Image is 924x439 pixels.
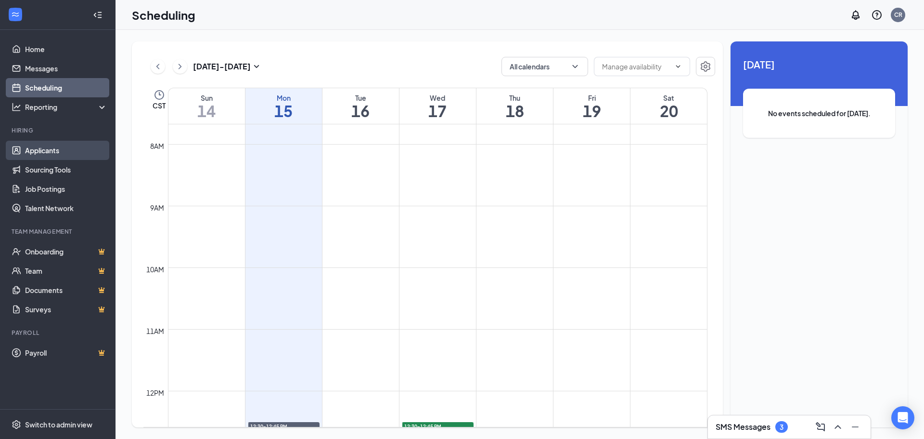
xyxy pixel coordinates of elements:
svg: Analysis [12,102,21,112]
h3: SMS Messages [716,422,770,432]
a: TeamCrown [25,261,107,280]
button: ComposeMessage [813,419,828,435]
button: ChevronLeft [151,59,165,74]
div: Switch to admin view [25,420,92,429]
a: Scheduling [25,78,107,97]
h1: 16 [322,103,399,119]
button: ChevronRight [173,59,187,74]
svg: Minimize [849,421,861,433]
svg: ComposeMessage [815,421,826,433]
div: Reporting [25,102,108,112]
h1: 15 [245,103,322,119]
svg: ChevronDown [570,62,580,71]
button: All calendarsChevronDown [501,57,588,76]
a: Sourcing Tools [25,160,107,179]
div: Wed [399,93,476,103]
div: 11am [144,326,166,336]
div: Open Intercom Messenger [891,406,914,429]
div: Mon [245,93,322,103]
h3: [DATE] - [DATE] [193,61,251,72]
svg: SmallChevronDown [251,61,262,72]
h1: 19 [553,103,630,119]
a: Home [25,40,107,59]
div: 3 [780,423,783,431]
div: CR [894,11,902,19]
svg: Collapse [93,10,103,20]
a: September 14, 2025 [168,88,245,124]
svg: ChevronLeft [153,61,163,72]
svg: QuestionInfo [871,9,883,21]
a: September 18, 2025 [476,88,553,124]
div: 12pm [144,387,166,398]
a: September 19, 2025 [553,88,630,124]
div: 10am [144,264,166,275]
a: September 16, 2025 [322,88,399,124]
div: Tue [322,93,399,103]
div: Thu [476,93,553,103]
div: Sat [630,93,707,103]
span: No events scheduled for [DATE]. [762,108,876,119]
svg: Settings [12,420,21,429]
svg: Notifications [850,9,861,21]
a: OnboardingCrown [25,242,107,261]
div: Sun [168,93,245,103]
button: ChevronUp [830,419,846,435]
a: Messages [25,59,107,78]
svg: WorkstreamLogo [11,10,20,19]
h1: 18 [476,103,553,119]
h1: 20 [630,103,707,119]
span: [DATE] [743,57,895,72]
div: Fri [553,93,630,103]
a: PayrollCrown [25,343,107,362]
span: 12:30-12:45 PM [250,423,287,430]
a: SurveysCrown [25,300,107,319]
svg: ChevronDown [674,63,682,70]
a: September 20, 2025 [630,88,707,124]
h1: Scheduling [132,7,195,23]
svg: Settings [700,61,711,72]
div: Hiring [12,126,105,134]
div: 8am [148,141,166,151]
div: Payroll [12,329,105,337]
a: September 15, 2025 [245,88,322,124]
input: Manage availability [602,61,670,72]
button: Settings [696,57,715,76]
button: Minimize [847,419,863,435]
svg: Clock [154,89,165,101]
a: September 17, 2025 [399,88,476,124]
svg: ChevronUp [832,421,844,433]
svg: ChevronRight [175,61,185,72]
div: 9am [148,202,166,213]
div: Team Management [12,227,105,236]
h1: 14 [168,103,245,119]
span: CST [153,101,166,110]
a: Talent Network [25,199,107,218]
a: DocumentsCrown [25,280,107,300]
a: Job Postings [25,179,107,199]
span: 12:30-12:45 PM [404,423,441,430]
h1: 17 [399,103,476,119]
a: Applicants [25,141,107,160]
